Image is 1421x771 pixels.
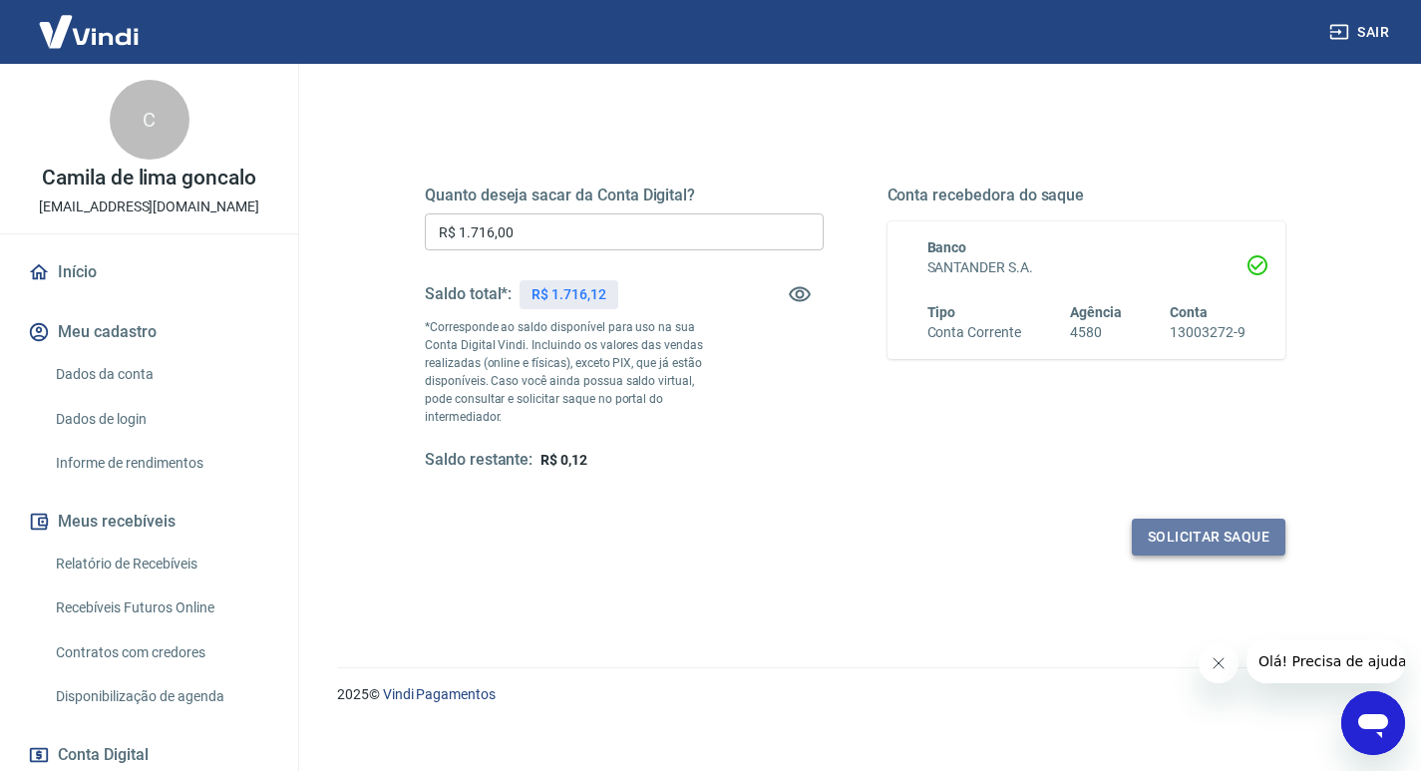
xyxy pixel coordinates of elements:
span: Olá! Precisa de ajuda? [12,14,168,30]
p: 2025 © [337,684,1373,705]
span: Banco [927,239,967,255]
button: Solicitar saque [1132,519,1285,556]
h5: Conta recebedora do saque [888,186,1286,205]
a: Recebíveis Futuros Online [48,587,274,628]
p: Camila de lima goncalo [42,168,256,189]
h6: 13003272-9 [1170,322,1245,343]
h5: Saldo total*: [425,284,512,304]
h6: SANTANDER S.A. [927,257,1246,278]
p: R$ 1.716,12 [532,284,605,305]
a: Dados da conta [48,354,274,395]
p: *Corresponde ao saldo disponível para uso na sua Conta Digital Vindi. Incluindo os valores das ve... [425,318,724,426]
h6: Conta Corrente [927,322,1021,343]
div: C [110,80,189,160]
a: Dados de login [48,399,274,440]
iframe: Mensagem da empresa [1246,639,1405,683]
span: Tipo [927,304,956,320]
a: Início [24,250,274,294]
h6: 4580 [1070,322,1122,343]
a: Vindi Pagamentos [383,686,496,702]
a: Disponibilização de agenda [48,676,274,717]
a: Contratos com credores [48,632,274,673]
button: Meu cadastro [24,310,274,354]
span: R$ 0,12 [540,452,587,468]
iframe: Fechar mensagem [1199,643,1239,683]
span: Agência [1070,304,1122,320]
iframe: Botão para abrir a janela de mensagens [1341,691,1405,755]
a: Informe de rendimentos [48,443,274,484]
p: [EMAIL_ADDRESS][DOMAIN_NAME] [39,196,259,217]
img: Vindi [24,1,154,62]
h5: Saldo restante: [425,450,533,471]
button: Meus recebíveis [24,500,274,544]
h5: Quanto deseja sacar da Conta Digital? [425,186,824,205]
a: Relatório de Recebíveis [48,544,274,584]
button: Sair [1325,14,1397,51]
span: Conta [1170,304,1208,320]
